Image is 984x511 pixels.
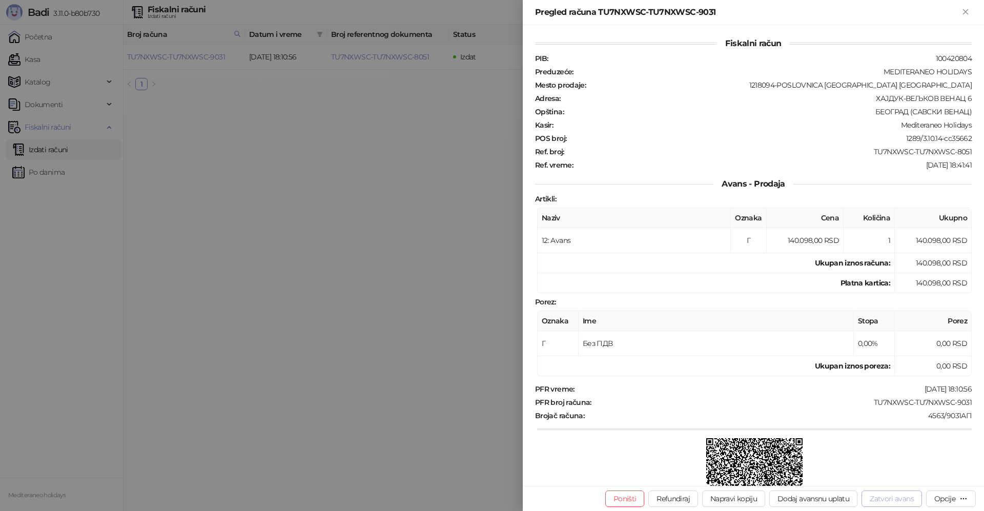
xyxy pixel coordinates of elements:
[565,107,973,116] div: БЕОГРАД (САВСКИ ВЕНАЦ)
[535,147,564,156] strong: Ref. broj :
[535,297,556,306] strong: Porez :
[585,411,973,420] div: 4563/9031АП
[535,67,573,76] strong: Preduzeće :
[731,228,767,253] td: Г
[815,361,890,371] strong: Ukupan iznos poreza:
[895,311,972,331] th: Porez
[562,94,973,103] div: ХАЈДУК-ВЕЉКОВ ВЕНАЦ 6
[713,179,793,189] span: Avans - Prodaja
[535,107,564,116] strong: Opština :
[767,228,844,253] td: 140.098,00 RSD
[576,384,973,394] div: [DATE] 18:10:56
[934,494,955,503] div: Opcije
[535,6,959,18] div: Pregled računa TU7NXWSC-TU7NXWSC-9031
[926,490,976,507] button: Opcije
[538,311,579,331] th: Oznaka
[538,331,579,356] td: Г
[844,208,895,228] th: Količina
[575,67,973,76] div: MEDITERANEO HOLIDAYS
[535,411,584,420] strong: Brojač računa :
[535,194,556,203] strong: Artikli :
[854,311,895,331] th: Stopa
[538,228,731,253] td: 12: Avans
[895,208,972,228] th: Ukupno
[840,278,890,288] strong: Platna kartica :
[648,490,698,507] button: Refundiraj
[592,398,973,407] div: TU7NXWSC-TU7NXWSC-9031
[535,160,573,170] strong: Ref. vreme :
[895,273,972,293] td: 140.098,00 RSD
[565,147,973,156] div: TU7NXWSC-TU7NXWSC-8051
[567,134,973,143] div: 1289/3.10.14-cc35662
[535,54,548,63] strong: PIB :
[767,208,844,228] th: Cena
[587,80,973,90] div: 1218094-POSLOVNICA [GEOGRAPHIC_DATA] [GEOGRAPHIC_DATA]
[535,120,553,130] strong: Kasir :
[895,331,972,356] td: 0,00 RSD
[538,208,731,228] th: Naziv
[574,160,973,170] div: [DATE] 18:41:41
[579,311,854,331] th: Ime
[854,331,895,356] td: 0,00%
[535,398,591,407] strong: PFR broj računa :
[895,356,972,376] td: 0,00 RSD
[815,258,890,268] strong: Ukupan iznos računa :
[895,228,972,253] td: 140.098,00 RSD
[554,120,973,130] div: Mediteraneo Holidays
[702,490,765,507] button: Napravi kopiju
[535,384,575,394] strong: PFR vreme :
[717,38,789,48] span: Fiskalni račun
[535,94,561,103] strong: Adresa :
[710,494,757,503] span: Napravi kopiju
[895,253,972,273] td: 140.098,00 RSD
[731,208,767,228] th: Oznaka
[535,80,586,90] strong: Mesto prodaje :
[535,134,566,143] strong: POS broj :
[769,490,857,507] button: Dodaj avansnu uplatu
[862,490,922,507] button: Zatvori avans
[959,6,972,18] button: Zatvori
[605,490,645,507] button: Poništi
[549,54,973,63] div: 100420804
[844,228,895,253] td: 1
[579,331,854,356] td: Без ПДВ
